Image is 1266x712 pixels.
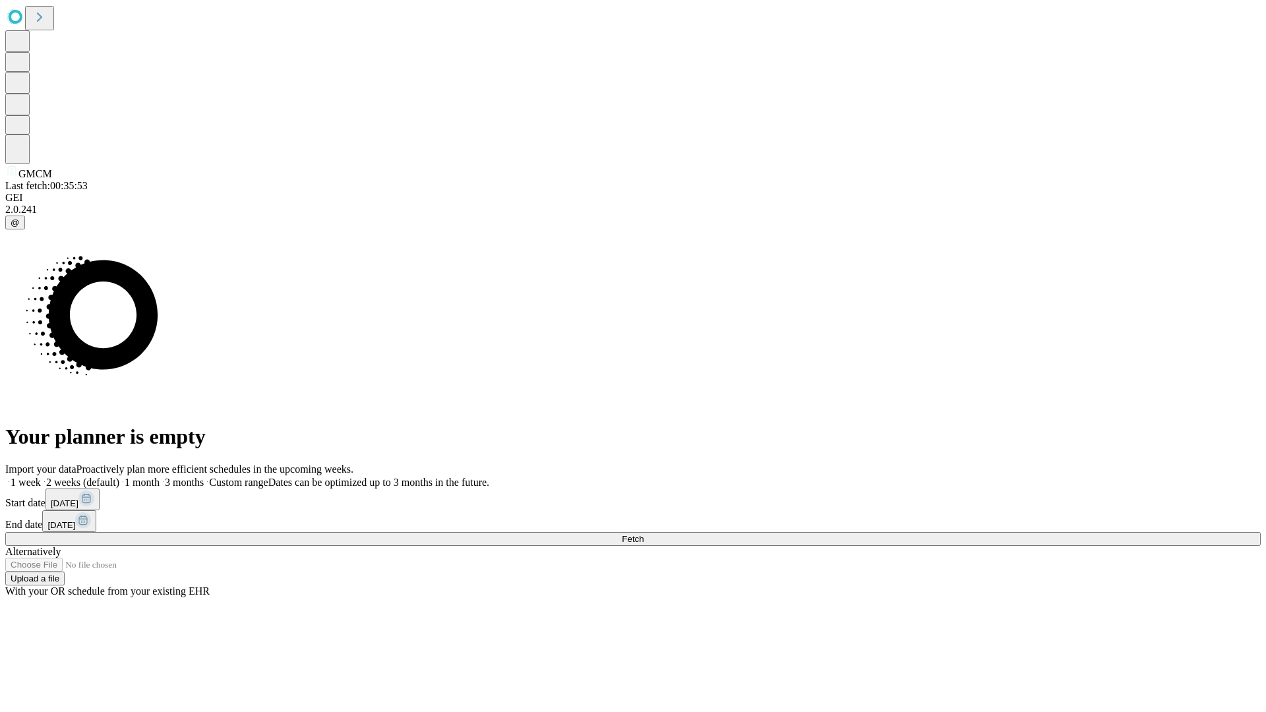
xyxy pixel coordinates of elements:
[11,477,41,488] span: 1 week
[5,180,88,191] span: Last fetch: 00:35:53
[47,520,75,530] span: [DATE]
[11,218,20,227] span: @
[46,477,119,488] span: 2 weeks (default)
[18,168,52,179] span: GMCM
[51,498,78,508] span: [DATE]
[5,510,1261,532] div: End date
[5,532,1261,546] button: Fetch
[209,477,268,488] span: Custom range
[76,463,353,475] span: Proactively plan more efficient schedules in the upcoming weeks.
[125,477,160,488] span: 1 month
[5,572,65,585] button: Upload a file
[5,204,1261,216] div: 2.0.241
[5,425,1261,449] h1: Your planner is empty
[45,489,100,510] button: [DATE]
[622,534,644,544] span: Fetch
[5,192,1261,204] div: GEI
[5,585,210,597] span: With your OR schedule from your existing EHR
[5,546,61,557] span: Alternatively
[5,216,25,229] button: @
[5,489,1261,510] div: Start date
[165,477,204,488] span: 3 months
[268,477,489,488] span: Dates can be optimized up to 3 months in the future.
[42,510,96,532] button: [DATE]
[5,463,76,475] span: Import your data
